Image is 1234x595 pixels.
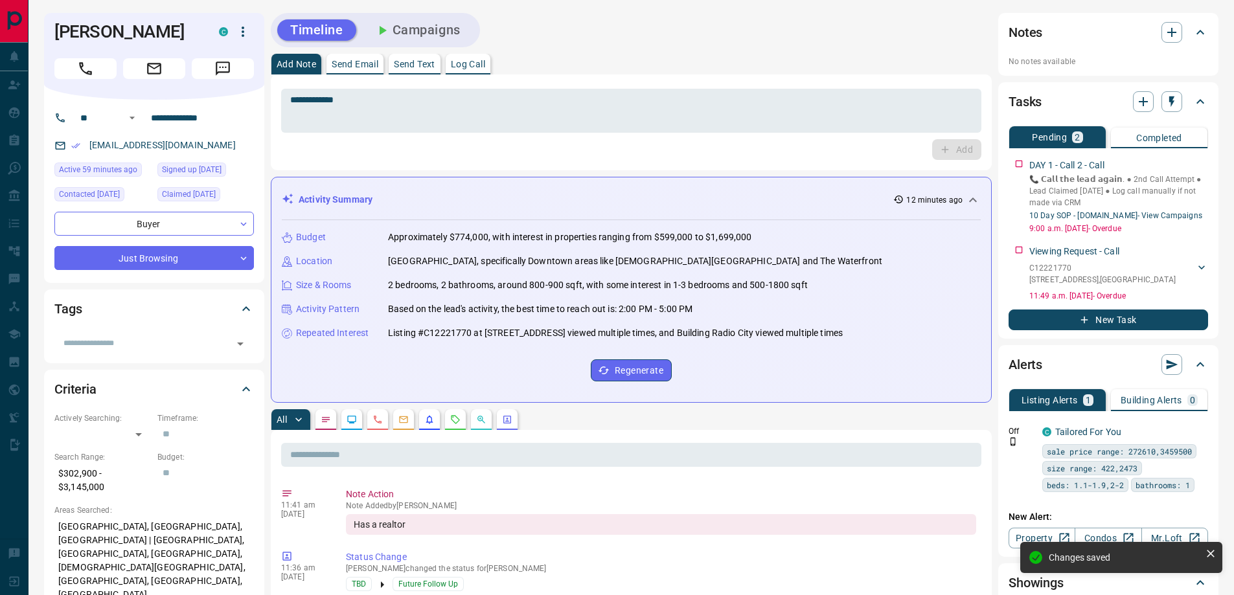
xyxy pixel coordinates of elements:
[1009,22,1042,43] h2: Notes
[451,60,485,69] p: Log Call
[54,451,151,463] p: Search Range:
[1029,262,1176,274] p: C12221770
[1141,528,1208,548] a: Mr.Loft
[54,212,254,236] div: Buyer
[59,188,120,201] span: Contacted [DATE]
[124,110,140,126] button: Open
[162,188,216,201] span: Claimed [DATE]
[296,302,360,316] p: Activity Pattern
[1009,56,1208,67] p: No notes available
[54,187,151,205] div: Tue Aug 26 2025
[54,21,200,42] h1: [PERSON_NAME]
[54,58,117,79] span: Call
[54,293,254,324] div: Tags
[1009,309,1208,330] button: New Task
[388,326,843,340] p: Listing #C12221770 at [STREET_ADDRESS] viewed multiple times, and Building Radio City viewed mult...
[1121,396,1182,405] p: Building Alerts
[388,230,751,244] p: Approximately $774,000, with interest in properties ranging from $599,000 to $1,699,000
[361,19,474,41] button: Campaigns
[54,412,151,424] p: Actively Searching:
[1086,396,1091,405] p: 1
[332,60,378,69] p: Send Email
[1029,223,1208,234] p: 9:00 a.m. [DATE] - Overdue
[1009,91,1042,112] h2: Tasks
[89,140,236,150] a: [EMAIL_ADDRESS][DOMAIN_NAME]
[71,141,80,150] svg: Email Verified
[1029,245,1119,258] p: Viewing Request - Call
[277,60,316,69] p: Add Note
[388,278,808,292] p: 2 bedrooms, 2 bathrooms, around 800-900 sqft, with some interest in 1-3 bedrooms and 500-1800 sqft
[906,194,963,206] p: 12 minutes ago
[1009,17,1208,48] div: Notes
[1032,133,1067,142] p: Pending
[1075,133,1080,142] p: 2
[346,514,976,535] div: Has a realtor
[54,163,151,181] div: Sun Sep 14 2025
[281,500,326,510] p: 11:41 am
[162,163,222,176] span: Signed up [DATE]
[1009,510,1208,524] p: New Alert:
[388,302,692,316] p: Based on the lead's activity, the best time to reach out is: 2:00 PM - 5:00 PM
[281,563,326,572] p: 11:36 am
[372,414,383,425] svg: Calls
[346,501,976,510] p: Note Added by [PERSON_NAME]
[591,359,672,381] button: Regenerate
[1029,260,1208,288] div: C12221770[STREET_ADDRESS],[GEOGRAPHIC_DATA]
[398,414,409,425] svg: Emails
[299,193,372,207] p: Activity Summary
[1047,445,1192,458] span: sale price range: 272610,3459500
[1190,396,1195,405] p: 0
[157,163,254,181] div: Tue Aug 26 2025
[192,58,254,79] span: Message
[1029,174,1208,208] p: 📞 𝗖𝗮𝗹𝗹 𝘁𝗵𝗲 𝗹𝗲𝗮𝗱 𝗮𝗴𝗮𝗶𝗻. ● 2nd Call Attempt ● Lead Claimed [DATE] ‎● Log call manually if not made ...
[296,254,332,268] p: Location
[347,414,357,425] svg: Lead Browsing Activity
[1136,478,1190,491] span: bathrooms: 1
[281,572,326,581] p: [DATE]
[1029,211,1202,220] a: 10 Day SOP - [DOMAIN_NAME]- View Campaigns
[54,246,254,270] div: Just Browsing
[296,230,326,244] p: Budget
[1047,478,1124,491] span: beds: 1.1-1.9,2-2
[346,564,976,573] p: [PERSON_NAME] changed the status for [PERSON_NAME]
[1009,572,1064,593] h2: Showings
[1029,159,1104,172] p: DAY 1 - Call 2 - Call
[394,60,435,69] p: Send Text
[54,379,97,399] h2: Criteria
[157,451,254,463] p: Budget:
[502,414,512,425] svg: Agent Actions
[388,254,882,268] p: [GEOGRAPHIC_DATA], specifically Downtown areas like [DEMOGRAPHIC_DATA][GEOGRAPHIC_DATA] and The W...
[1009,349,1208,380] div: Alerts
[1136,133,1182,142] p: Completed
[1029,274,1176,286] p: [STREET_ADDRESS] , [GEOGRAPHIC_DATA]
[1009,528,1075,548] a: Property
[1047,462,1137,475] span: size range: 422,2473
[54,298,82,319] h2: Tags
[59,163,137,176] span: Active 59 minutes ago
[476,414,486,425] svg: Opportunities
[321,414,331,425] svg: Notes
[282,188,981,212] div: Activity Summary12 minutes ago
[54,504,254,516] p: Areas Searched:
[1055,427,1121,437] a: Tailored For You
[398,578,458,590] span: Future Follow Up
[352,578,366,590] span: TBD
[346,488,976,501] p: Note Action
[1009,437,1018,446] svg: Push Notification Only
[1009,86,1208,117] div: Tasks
[277,415,287,424] p: All
[1009,425,1034,437] p: Off
[296,278,352,292] p: Size & Rooms
[231,335,249,353] button: Open
[1049,552,1200,563] div: Changes saved
[281,510,326,519] p: [DATE]
[424,414,435,425] svg: Listing Alerts
[296,326,369,340] p: Repeated Interest
[450,414,461,425] svg: Requests
[54,374,254,405] div: Criteria
[1009,354,1042,375] h2: Alerts
[54,463,151,498] p: $302,900 - $3,145,000
[123,58,185,79] span: Email
[1029,290,1208,302] p: 11:49 a.m. [DATE] - Overdue
[346,550,976,564] p: Status Change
